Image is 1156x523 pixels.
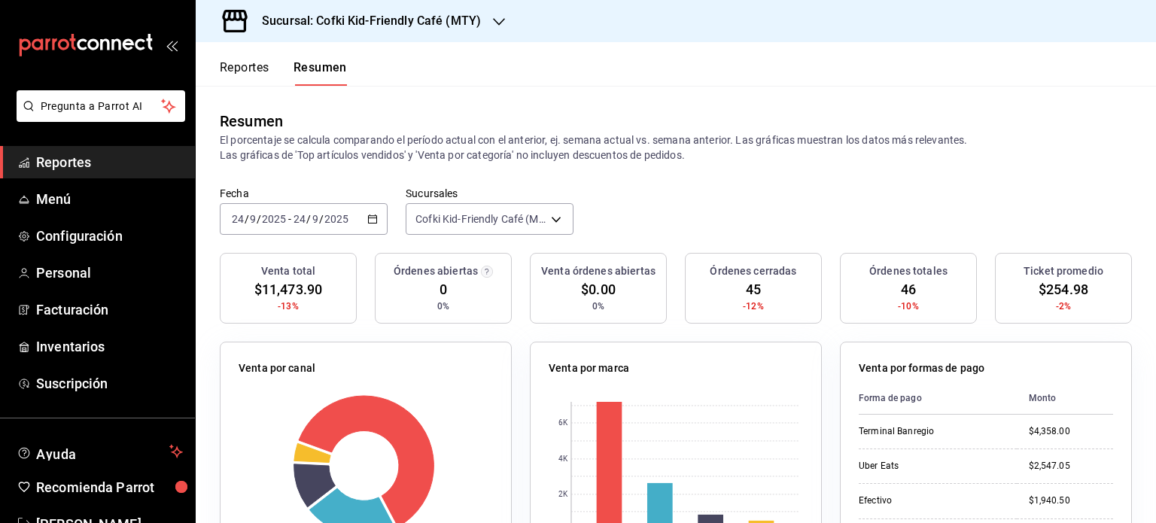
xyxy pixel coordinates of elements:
[437,300,449,313] span: 0%
[261,213,287,225] input: ----
[288,213,291,225] span: -
[231,213,245,225] input: --
[220,110,283,132] div: Resumen
[1017,382,1113,415] th: Monto
[859,360,984,376] p: Venta por formas de pago
[36,189,183,209] span: Menú
[41,99,162,114] span: Pregunta a Parrot AI
[549,360,629,376] p: Venta por marca
[254,279,322,300] span: $11,473.90
[592,300,604,313] span: 0%
[36,336,183,357] span: Inventarios
[415,211,546,227] span: Cofki Kid-Friendly Café (MTY)
[710,263,796,279] h3: Órdenes cerradas
[581,279,616,300] span: $0.00
[11,109,185,125] a: Pregunta a Parrot AI
[261,263,315,279] h3: Venta total
[220,188,388,199] label: Fecha
[306,213,311,225] span: /
[220,60,347,86] div: navigation tabs
[17,90,185,122] button: Pregunta a Parrot AI
[245,213,249,225] span: /
[859,425,1005,438] div: Terminal Banregio
[1029,425,1113,438] div: $4,358.00
[278,300,299,313] span: -13%
[859,494,1005,507] div: Efectivo
[312,213,319,225] input: --
[558,491,568,499] text: 2K
[239,360,315,376] p: Venta por canal
[859,460,1005,473] div: Uber Eats
[901,279,916,300] span: 46
[558,419,568,427] text: 6K
[1029,494,1113,507] div: $1,940.50
[1029,460,1113,473] div: $2,547.05
[294,60,347,86] button: Resumen
[869,263,948,279] h3: Órdenes totales
[1024,263,1103,279] h3: Ticket promedio
[220,60,269,86] button: Reportes
[166,39,178,51] button: open_drawer_menu
[293,213,306,225] input: --
[250,12,481,30] h3: Sucursal: Cofki Kid-Friendly Café (MTY)
[36,300,183,320] span: Facturación
[36,442,163,461] span: Ayuda
[36,373,183,394] span: Suscripción
[249,213,257,225] input: --
[1056,300,1071,313] span: -2%
[743,300,764,313] span: -12%
[1039,279,1088,300] span: $254.98
[257,213,261,225] span: /
[859,382,1017,415] th: Forma de pago
[36,152,183,172] span: Reportes
[36,226,183,246] span: Configuración
[558,455,568,464] text: 4K
[541,263,656,279] h3: Venta órdenes abiertas
[746,279,761,300] span: 45
[36,477,183,497] span: Recomienda Parrot
[394,263,478,279] h3: Órdenes abiertas
[324,213,349,225] input: ----
[36,263,183,283] span: Personal
[319,213,324,225] span: /
[406,188,573,199] label: Sucursales
[898,300,919,313] span: -10%
[220,132,1132,163] p: El porcentaje se calcula comparando el período actual con el anterior, ej. semana actual vs. sema...
[440,279,447,300] span: 0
